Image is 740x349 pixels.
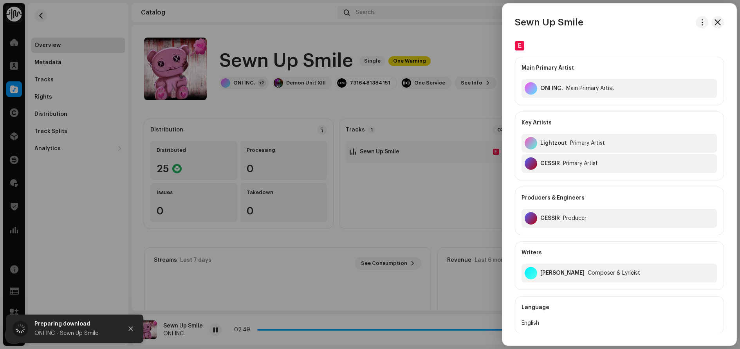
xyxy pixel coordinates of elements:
[34,329,117,338] div: ONI INC - Sewn Up Smile
[515,41,524,50] div: E
[540,215,560,221] div: CESSIR
[566,85,614,92] div: Main Primary Artist
[522,297,717,318] div: Language
[522,318,717,328] div: English
[34,319,117,329] div: Preparing download
[540,140,567,146] div: Lightzout
[540,270,585,276] div: Tyler Wasielewski-Tavarez
[563,160,598,167] div: Primary Artist
[540,160,560,167] div: CESSIR
[570,140,605,146] div: Primary Artist
[123,321,139,336] button: Close
[540,85,563,92] div: ONI INC.
[522,242,717,264] div: Writers
[515,16,583,29] h3: Sewn Up Smile
[5,326,23,344] div: Open Intercom Messenger
[522,112,717,134] div: Key Artists
[588,270,640,276] div: Composer & Lyricist
[563,215,587,221] div: Producer
[522,57,717,79] div: Main Primary Artist
[522,187,717,209] div: Producers & Engineers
